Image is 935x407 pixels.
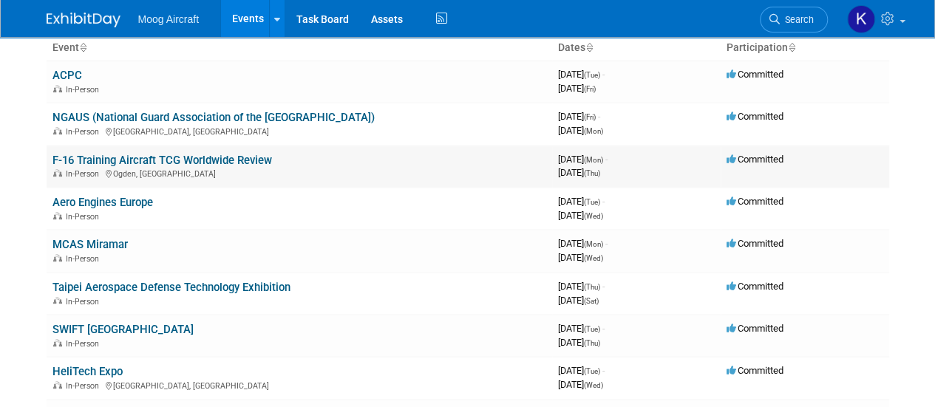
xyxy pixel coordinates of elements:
span: In-Person [66,297,103,307]
div: [GEOGRAPHIC_DATA], [GEOGRAPHIC_DATA] [52,125,546,137]
span: Committed [727,196,783,207]
span: (Wed) [584,254,603,262]
span: Search [780,14,814,25]
div: [GEOGRAPHIC_DATA], [GEOGRAPHIC_DATA] [52,379,546,391]
span: Committed [727,111,783,122]
img: In-Person Event [53,254,62,261]
span: [DATE] [558,69,605,80]
a: MCAS Miramar [52,238,128,251]
span: - [602,196,605,207]
span: [DATE] [558,83,596,94]
span: (Thu) [584,283,600,291]
span: [DATE] [558,252,603,263]
span: In-Person [66,339,103,349]
span: [DATE] [558,379,603,390]
div: Ogden, [GEOGRAPHIC_DATA] [52,167,546,179]
span: In-Person [66,254,103,264]
span: (Sat) [584,297,599,305]
span: [DATE] [558,323,605,334]
span: Committed [727,365,783,376]
a: ACPC [52,69,82,82]
img: Kelsey Blackley [847,5,875,33]
img: In-Person Event [53,381,62,389]
span: [DATE] [558,365,605,376]
span: [DATE] [558,295,599,306]
th: Participation [721,35,889,61]
span: [DATE] [558,125,603,136]
span: [DATE] [558,111,600,122]
span: In-Person [66,381,103,391]
span: (Tue) [584,198,600,206]
a: SWIFT [GEOGRAPHIC_DATA] [52,323,194,336]
span: (Tue) [584,325,600,333]
span: [DATE] [558,281,605,292]
span: In-Person [66,169,103,179]
img: ExhibitDay [47,13,120,27]
img: In-Person Event [53,212,62,219]
span: Committed [727,281,783,292]
span: Committed [727,323,783,334]
span: [DATE] [558,154,608,165]
a: Taipei Aerospace Defense Technology Exhibition [52,281,290,294]
img: In-Person Event [53,85,62,92]
span: (Mon) [584,240,603,248]
span: In-Person [66,85,103,95]
span: [DATE] [558,167,600,178]
img: In-Person Event [53,339,62,346]
a: Search [760,7,828,33]
span: [DATE] [558,210,603,221]
span: (Mon) [584,156,603,164]
img: In-Person Event [53,297,62,304]
span: (Thu) [584,169,600,177]
span: (Fri) [584,85,596,93]
span: Committed [727,69,783,80]
img: In-Person Event [53,169,62,177]
a: Sort by Participation Type [788,41,795,53]
a: HeliTech Expo [52,365,123,378]
span: In-Person [66,127,103,137]
span: [DATE] [558,337,600,348]
img: In-Person Event [53,127,62,134]
span: - [605,154,608,165]
span: (Tue) [584,367,600,375]
a: Sort by Event Name [79,41,86,53]
span: (Tue) [584,71,600,79]
span: Committed [727,238,783,249]
span: - [605,238,608,249]
a: Sort by Start Date [585,41,593,53]
a: Aero Engines Europe [52,196,153,209]
span: Moog Aircraft [138,13,199,25]
th: Event [47,35,552,61]
span: - [602,281,605,292]
span: (Wed) [584,212,603,220]
span: (Wed) [584,381,603,389]
span: (Fri) [584,113,596,121]
span: (Thu) [584,339,600,347]
span: - [602,323,605,334]
span: Committed [727,154,783,165]
span: - [602,365,605,376]
span: - [602,69,605,80]
span: - [598,111,600,122]
th: Dates [552,35,721,61]
span: In-Person [66,212,103,222]
a: NGAUS (National Guard Association of the [GEOGRAPHIC_DATA]) [52,111,375,124]
span: [DATE] [558,238,608,249]
span: (Mon) [584,127,603,135]
a: F-16 Training Aircraft TCG Worldwide Review [52,154,272,167]
span: [DATE] [558,196,605,207]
